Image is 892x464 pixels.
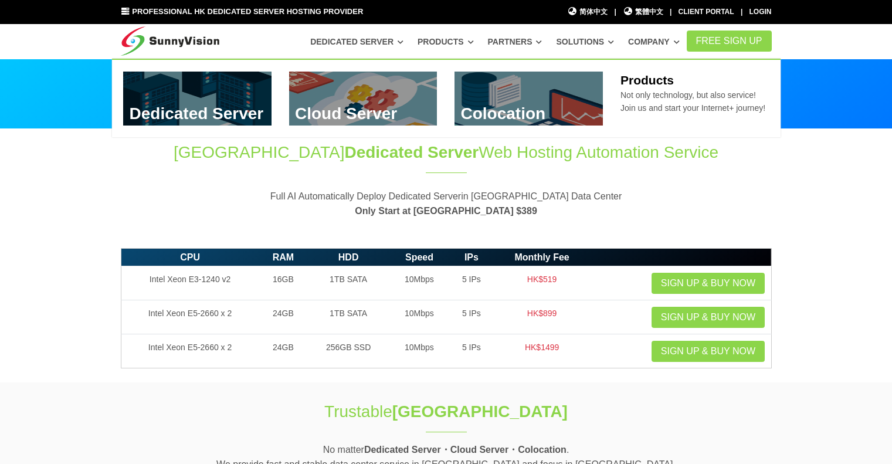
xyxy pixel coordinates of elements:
li: | [670,6,671,18]
a: Login [749,8,772,16]
td: HK$519 [494,266,590,300]
td: 1TB SATA [307,300,389,334]
th: RAM [259,248,308,266]
a: Company [628,31,680,52]
td: 16GB [259,266,308,300]
a: Sign up & Buy Now [652,341,765,362]
a: 简体中文 [568,6,608,18]
td: 10Mbps [389,266,449,300]
th: CPU [121,248,259,266]
h1: Trustable [251,400,642,423]
td: Intel Xeon E5-2660 x 2 [121,334,259,368]
td: 5 IPs [449,266,494,300]
li: | [614,6,616,18]
th: IPs [449,248,494,266]
td: 5 IPs [449,334,494,368]
td: 24GB [259,300,308,334]
h1: [GEOGRAPHIC_DATA] Web Hosting Automation Service [121,141,772,164]
td: HK$899 [494,300,590,334]
strong: [GEOGRAPHIC_DATA] [392,402,568,421]
a: 繁體中文 [623,6,663,18]
li: | [741,6,742,18]
a: Sign up & Buy Now [652,307,765,328]
strong: Only Start at [GEOGRAPHIC_DATA] $389 [355,206,537,216]
td: Intel Xeon E5-2660 x 2 [121,300,259,334]
td: 5 IPs [449,300,494,334]
span: Not only technology, but also service! Join us and start your Internet+ journey! [620,90,765,113]
td: 10Mbps [389,334,449,368]
td: 1TB SATA [307,266,389,300]
a: Solutions [556,31,614,52]
td: HK$1499 [494,334,590,368]
span: Professional HK Dedicated Server Hosting Provider [132,7,363,16]
a: Sign up & Buy Now [652,273,765,294]
a: FREE Sign Up [687,31,772,52]
div: Dedicated Server [112,59,781,137]
b: Products [620,73,674,87]
a: Client Portal [679,8,734,16]
p: Full AI Automatically Deploy Dedicated Serverin [GEOGRAPHIC_DATA] Data Center [121,189,772,219]
th: Monthly Fee [494,248,590,266]
td: 24GB [259,334,308,368]
strong: Dedicated Server・Cloud Server・Colocation [364,445,567,455]
a: Dedicated Server [310,31,403,52]
td: Intel Xeon E3-1240 v2 [121,266,259,300]
th: HDD [307,248,389,266]
td: 256GB SSD [307,334,389,368]
span: Dedicated Server [344,143,479,161]
a: Products [418,31,474,52]
td: 10Mbps [389,300,449,334]
a: Partners [488,31,542,52]
th: Speed [389,248,449,266]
